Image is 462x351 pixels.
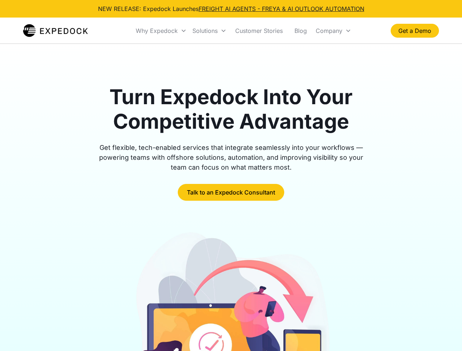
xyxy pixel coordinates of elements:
[136,27,178,34] div: Why Expedock
[289,18,313,43] a: Blog
[189,18,229,43] div: Solutions
[23,23,88,38] img: Expedock Logo
[178,184,284,201] a: Talk to an Expedock Consultant
[425,316,462,351] iframe: Chat Widget
[133,18,189,43] div: Why Expedock
[23,23,88,38] a: home
[91,85,372,134] h1: Turn Expedock Into Your Competitive Advantage
[199,5,364,12] a: FREIGHT AI AGENTS - FREYA & AI OUTLOOK AUTOMATION
[313,18,354,43] div: Company
[316,27,342,34] div: Company
[98,4,364,13] div: NEW RELEASE: Expedock Launches
[192,27,218,34] div: Solutions
[391,24,439,38] a: Get a Demo
[229,18,289,43] a: Customer Stories
[91,143,372,172] div: Get flexible, tech-enabled services that integrate seamlessly into your workflows — powering team...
